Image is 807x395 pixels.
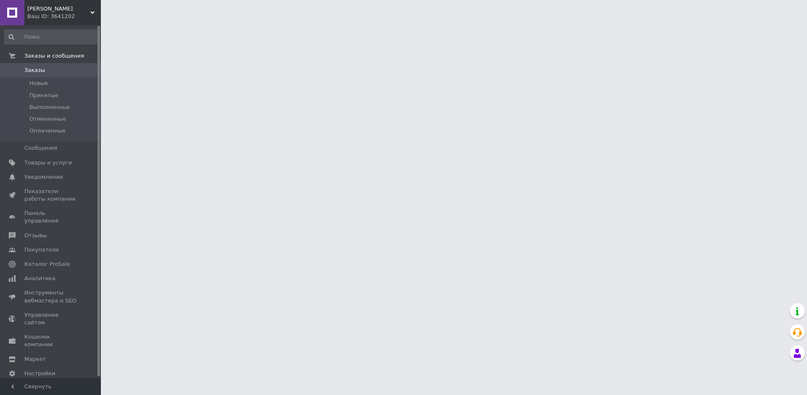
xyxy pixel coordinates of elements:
span: Маркет [24,355,46,363]
span: Отмененные [29,115,66,123]
span: Сообщения [24,144,57,152]
span: Инструменты вебмастера и SEO [24,289,78,304]
span: Управление сайтом [24,311,78,326]
span: Уведомления [24,173,63,181]
span: Фитнес Одежда [27,5,90,13]
span: Покупатели [24,246,59,254]
span: Настройки [24,370,55,377]
span: Панель управления [24,209,78,225]
span: Новые [29,80,48,87]
span: Товары и услуги [24,159,72,167]
span: Заказы [24,66,45,74]
span: Аналитика [24,275,55,282]
span: Выполненные [29,103,70,111]
span: Показатели работы компании [24,188,78,203]
span: Оплаченные [29,127,66,135]
input: Поиск [4,29,99,45]
span: Отзывы [24,232,47,239]
div: Ваш ID: 3641202 [27,13,101,20]
span: Кошелек компании [24,333,78,348]
span: Заказы и сообщения [24,52,84,60]
span: Каталог ProSale [24,260,70,268]
span: Принятые [29,92,58,99]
